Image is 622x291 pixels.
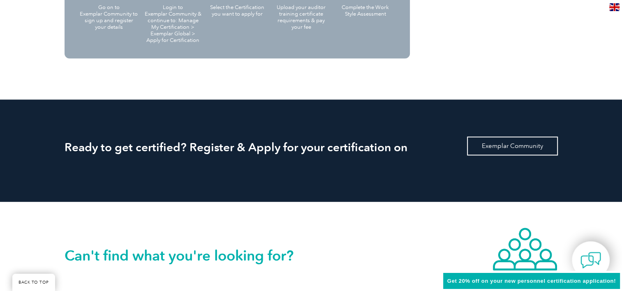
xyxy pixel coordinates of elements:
[467,136,558,155] a: Exemplar Community
[143,4,203,44] p: Login to Exemplar Community & continue to: Manage My Certification > Exemplar Global > Apply for ...
[65,249,311,262] h2: Can't find what you're looking for?
[492,227,558,286] a: Community
[609,3,620,11] img: en
[492,227,558,271] img: icon-community.webp
[12,274,55,291] a: BACK TO TOP
[580,250,601,270] img: contact-chat.png
[65,141,558,154] h2: Ready to get certified? Register & Apply for your certification on
[208,4,267,17] p: Select the Certification you want to apply for
[447,278,616,284] span: Get 20% off on your new personnel certification application!
[272,4,331,30] p: Upload your auditor training certificate requirements & pay your fee
[79,4,139,30] p: Go on to Exemplar Community to sign up and register your details
[336,4,395,17] p: Complete the Work Style Assessment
